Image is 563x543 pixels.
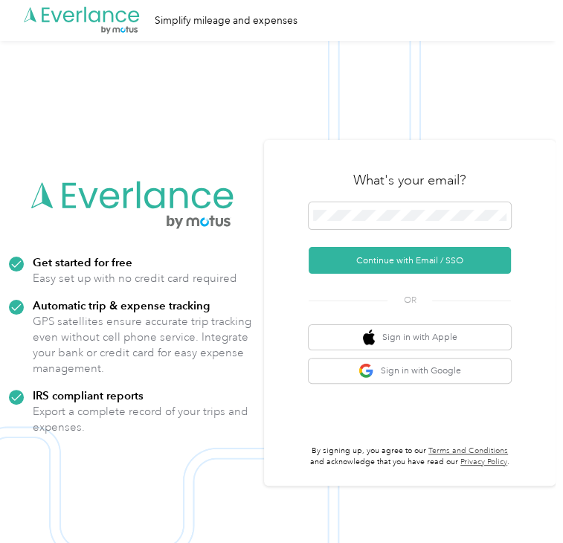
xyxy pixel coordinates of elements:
[309,359,511,383] button: google logoSign in with Google
[358,363,374,379] img: google logo
[353,171,466,189] h3: What's your email?
[33,404,255,435] p: Export a complete record of your trips and expenses.
[309,247,511,274] button: Continue with Email / SSO
[33,298,210,312] strong: Automatic trip & expense tracking
[33,255,132,269] strong: Get started for free
[387,294,432,307] span: OR
[309,325,511,350] button: apple logoSign in with Apple
[155,13,297,28] div: Simplify mileage and expenses
[309,446,511,468] p: By signing up, you agree to our and acknowledge that you have read our .
[460,457,507,467] a: Privacy Policy
[33,388,144,402] strong: IRS compliant reports
[363,330,376,345] img: apple logo
[428,446,508,456] a: Terms and Conditions
[33,271,237,286] p: Easy set up with no credit card required
[33,314,255,376] p: GPS satellites ensure accurate trip tracking even without cell phone service. Integrate your bank...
